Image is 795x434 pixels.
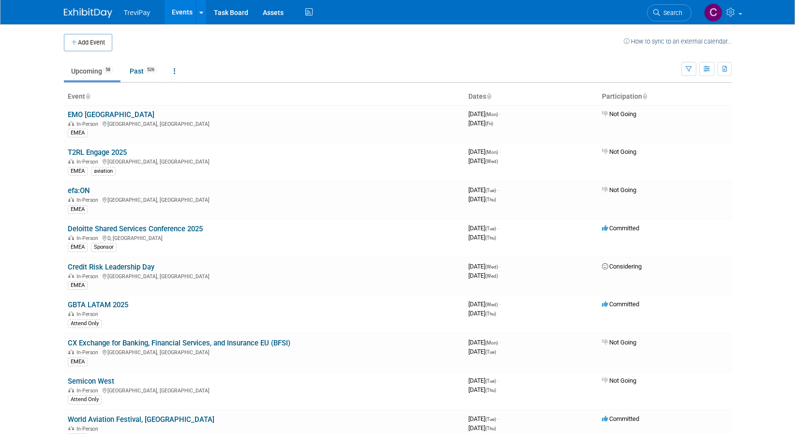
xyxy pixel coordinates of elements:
[485,226,496,231] span: (Tue)
[485,121,493,126] span: (Fri)
[499,148,501,155] span: -
[602,339,636,346] span: Not Going
[122,62,165,80] a: Past526
[468,310,496,317] span: [DATE]
[598,89,732,105] th: Participation
[64,8,112,18] img: ExhibitDay
[497,377,499,384] span: -
[144,66,157,74] span: 526
[68,281,88,290] div: EMEA
[660,9,682,16] span: Search
[485,302,498,307] span: (Wed)
[602,186,636,194] span: Not Going
[76,311,101,317] span: In-Person
[68,377,114,386] a: Semicon West
[91,243,117,252] div: Sponsor
[468,339,501,346] span: [DATE]
[468,348,496,355] span: [DATE]
[468,110,501,118] span: [DATE]
[68,426,74,431] img: In-Person Event
[68,388,74,392] img: In-Person Event
[91,167,116,176] div: aviation
[68,358,88,366] div: EMEA
[485,197,496,202] span: (Thu)
[485,159,498,164] span: (Wed)
[602,377,636,384] span: Not Going
[485,235,496,240] span: (Thu)
[68,395,102,404] div: Attend Only
[68,224,203,233] a: Deloitte Shared Services Conference 2025
[485,378,496,384] span: (Tue)
[68,195,461,203] div: [GEOGRAPHIC_DATA], [GEOGRAPHIC_DATA]
[468,234,496,241] span: [DATE]
[602,110,636,118] span: Not Going
[497,186,499,194] span: -
[485,273,498,279] span: (Wed)
[68,148,127,157] a: T2RL Engage 2025
[68,234,461,241] div: D, [GEOGRAPHIC_DATA]
[468,157,498,165] span: [DATE]
[64,34,112,51] button: Add Event
[68,129,88,137] div: EMEA
[465,89,598,105] th: Dates
[68,339,290,347] a: CX Exchange for Banking, Financial Services, and Insurance EU (BFSI)
[485,264,498,269] span: (Wed)
[468,386,496,393] span: [DATE]
[76,235,101,241] span: In-Person
[68,159,74,164] img: In-Person Event
[485,112,498,117] span: (Mon)
[499,339,501,346] span: -
[468,272,498,279] span: [DATE]
[68,120,461,127] div: [GEOGRAPHIC_DATA], [GEOGRAPHIC_DATA]
[68,415,214,424] a: World Aviation Festival, [GEOGRAPHIC_DATA]
[68,349,74,354] img: In-Person Event
[76,388,101,394] span: In-Person
[499,263,501,270] span: -
[76,121,101,127] span: In-Person
[68,167,88,176] div: EMEA
[68,157,461,165] div: [GEOGRAPHIC_DATA], [GEOGRAPHIC_DATA]
[68,348,461,356] div: [GEOGRAPHIC_DATA], [GEOGRAPHIC_DATA]
[602,224,639,232] span: Committed
[68,319,102,328] div: Attend Only
[497,415,499,422] span: -
[485,388,496,393] span: (Thu)
[68,121,74,126] img: In-Person Event
[485,150,498,155] span: (Mon)
[68,235,74,240] img: In-Person Event
[68,311,74,316] img: In-Person Event
[602,415,639,422] span: Committed
[64,62,120,80] a: Upcoming58
[468,415,499,422] span: [DATE]
[68,386,461,394] div: [GEOGRAPHIC_DATA], [GEOGRAPHIC_DATA]
[76,159,101,165] span: In-Person
[468,377,499,384] span: [DATE]
[642,92,647,100] a: Sort by Participation Type
[468,300,501,308] span: [DATE]
[68,243,88,252] div: EMEA
[85,92,90,100] a: Sort by Event Name
[497,224,499,232] span: -
[68,197,74,202] img: In-Person Event
[485,349,496,355] span: (Tue)
[499,110,501,118] span: -
[76,349,101,356] span: In-Person
[602,263,642,270] span: Considering
[68,273,74,278] img: In-Person Event
[485,340,498,345] span: (Mon)
[485,188,496,193] span: (Tue)
[68,272,461,280] div: [GEOGRAPHIC_DATA], [GEOGRAPHIC_DATA]
[468,186,499,194] span: [DATE]
[64,89,465,105] th: Event
[468,424,496,432] span: [DATE]
[468,120,493,127] span: [DATE]
[602,148,636,155] span: Not Going
[468,195,496,203] span: [DATE]
[68,186,90,195] a: efa:ON
[499,300,501,308] span: -
[485,426,496,431] span: (Thu)
[485,417,496,422] span: (Tue)
[624,38,732,45] a: How to sync to an external calendar...
[68,110,154,119] a: EMO [GEOGRAPHIC_DATA]
[647,4,691,21] a: Search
